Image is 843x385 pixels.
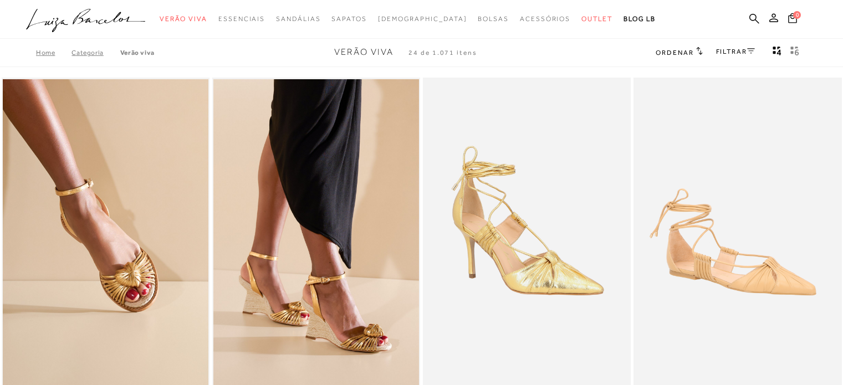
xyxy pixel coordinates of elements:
span: BLOG LB [624,15,656,23]
span: Verão Viva [334,47,394,57]
span: 0 [793,11,801,19]
span: Bolsas [478,15,509,23]
a: categoryNavScreenReaderText [581,9,612,29]
a: noSubCategoriesText [378,9,467,29]
a: categoryNavScreenReaderText [218,9,265,29]
span: Sapatos [331,15,366,23]
a: categoryNavScreenReaderText [276,9,320,29]
span: Sandálias [276,15,320,23]
a: categoryNavScreenReaderText [520,9,570,29]
a: Categoria [71,49,120,57]
span: Verão Viva [160,15,207,23]
a: categoryNavScreenReaderText [160,9,207,29]
span: 24 de 1.071 itens [408,49,477,57]
a: FILTRAR [716,48,755,55]
span: Outlet [581,15,612,23]
button: gridText6Desc [787,45,803,60]
a: categoryNavScreenReaderText [331,9,366,29]
span: Essenciais [218,15,265,23]
span: [DEMOGRAPHIC_DATA] [378,15,467,23]
a: Home [36,49,71,57]
a: BLOG LB [624,9,656,29]
button: 0 [785,12,800,27]
a: categoryNavScreenReaderText [478,9,509,29]
span: Ordenar [656,49,693,57]
span: Acessórios [520,15,570,23]
button: Mostrar 4 produtos por linha [769,45,785,60]
a: Verão Viva [120,49,155,57]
